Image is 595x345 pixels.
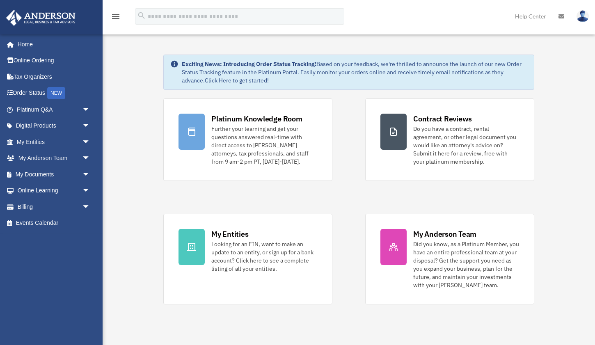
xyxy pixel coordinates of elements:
i: menu [111,11,121,21]
a: My Documentsarrow_drop_down [6,166,103,183]
a: My Anderson Teamarrow_drop_down [6,150,103,167]
span: arrow_drop_down [82,150,98,167]
a: Home [6,36,98,53]
a: Online Ordering [6,53,103,69]
span: arrow_drop_down [82,199,98,215]
a: Events Calendar [6,215,103,231]
a: Order StatusNEW [6,85,103,102]
div: Based on your feedback, we're thrilled to announce the launch of our new Order Status Tracking fe... [182,60,527,85]
div: Did you know, as a Platinum Member, you have an entire professional team at your disposal? Get th... [413,240,519,289]
img: User Pic [577,10,589,22]
a: My Anderson Team Did you know, as a Platinum Member, you have an entire professional team at your... [365,214,534,304]
div: Further your learning and get your questions answered real-time with direct access to [PERSON_NAM... [211,125,317,166]
strong: Exciting News: Introducing Order Status Tracking! [182,60,316,68]
div: My Anderson Team [413,229,476,239]
a: Platinum Knowledge Room Further your learning and get your questions answered real-time with dire... [163,98,332,181]
a: menu [111,14,121,21]
a: My Entitiesarrow_drop_down [6,134,103,150]
a: My Entities Looking for an EIN, want to make an update to an entity, or sign up for a bank accoun... [163,214,332,304]
span: arrow_drop_down [82,166,98,183]
div: Contract Reviews [413,114,472,124]
a: Contract Reviews Do you have a contract, rental agreement, or other legal document you would like... [365,98,534,181]
a: Billingarrow_drop_down [6,199,103,215]
img: Anderson Advisors Platinum Portal [4,10,78,26]
span: arrow_drop_down [82,101,98,118]
a: Digital Productsarrow_drop_down [6,118,103,134]
div: Platinum Knowledge Room [211,114,302,124]
a: Platinum Q&Aarrow_drop_down [6,101,103,118]
a: Tax Organizers [6,69,103,85]
div: NEW [47,87,65,99]
i: search [137,11,146,20]
div: Do you have a contract, rental agreement, or other legal document you would like an attorney's ad... [413,125,519,166]
span: arrow_drop_down [82,183,98,199]
span: arrow_drop_down [82,118,98,135]
a: Online Learningarrow_drop_down [6,183,103,199]
div: Looking for an EIN, want to make an update to an entity, or sign up for a bank account? Click her... [211,240,317,273]
a: Click Here to get started! [205,77,269,84]
span: arrow_drop_down [82,134,98,151]
div: My Entities [211,229,248,239]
